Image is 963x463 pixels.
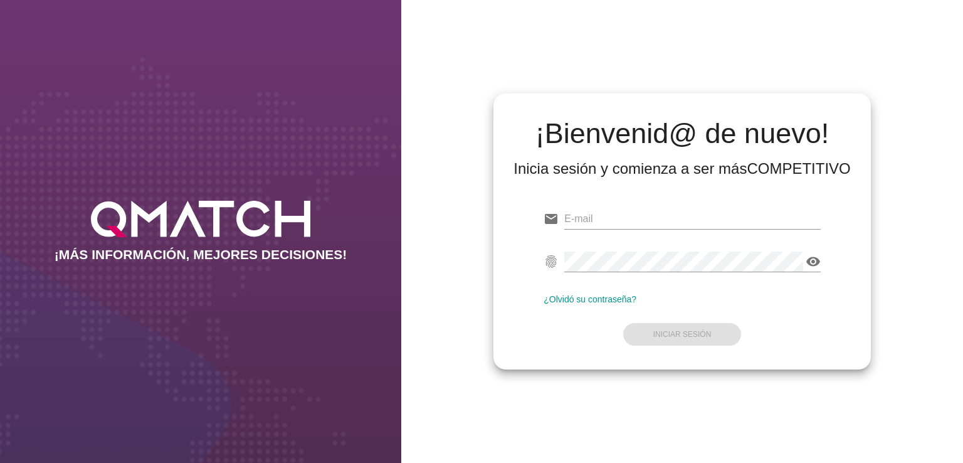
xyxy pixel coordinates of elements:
h2: ¡Bienvenid@ de nuevo! [513,119,851,149]
i: visibility [806,254,821,269]
div: Inicia sesión y comienza a ser más [513,159,851,179]
i: fingerprint [544,254,559,269]
i: email [544,211,559,226]
input: E-mail [564,209,821,229]
a: ¿Olvidó su contraseña? [544,294,636,304]
strong: COMPETITIVO [747,160,850,177]
h2: ¡MÁS INFORMACIÓN, MEJORES DECISIONES! [55,247,347,262]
